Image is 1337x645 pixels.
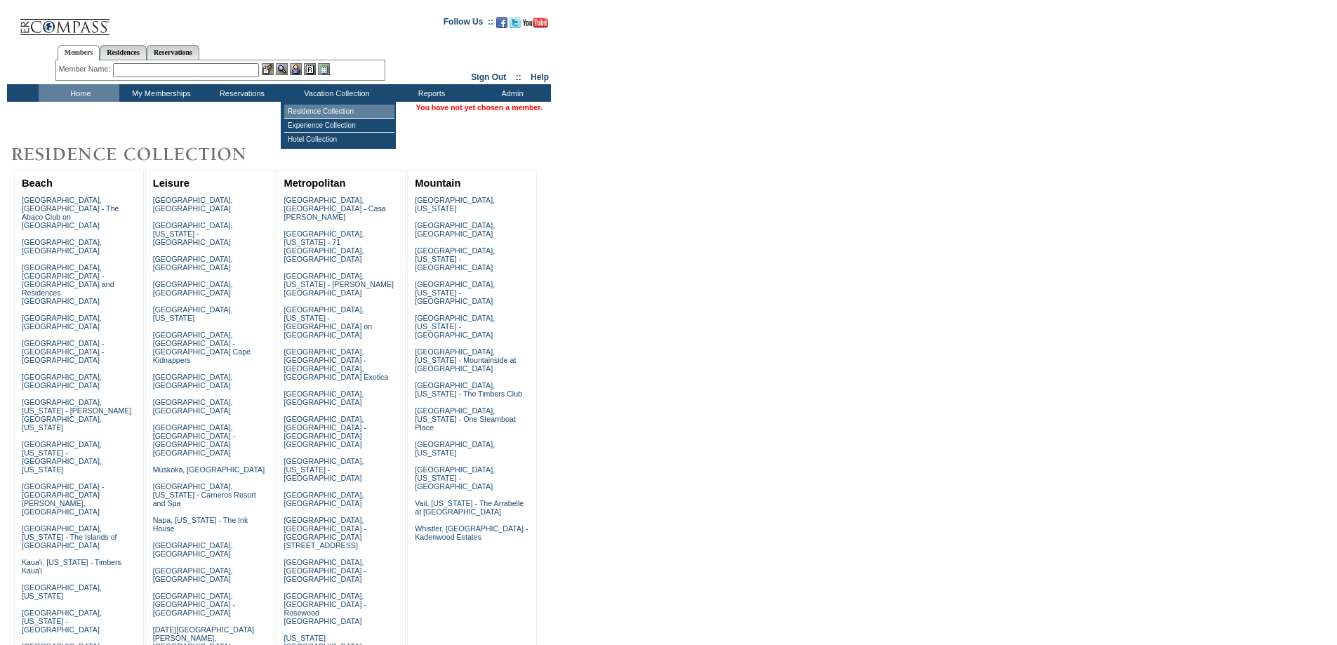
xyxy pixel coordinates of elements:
[415,499,524,516] a: Vail, [US_STATE] - The Arrabelle at [GEOGRAPHIC_DATA]
[290,63,302,75] img: Impersonate
[284,133,394,146] td: Hotel Collection
[284,272,394,297] a: [GEOGRAPHIC_DATA], [US_STATE] - [PERSON_NAME][GEOGRAPHIC_DATA]
[22,524,117,550] a: [GEOGRAPHIC_DATA], [US_STATE] - The Islands of [GEOGRAPHIC_DATA]
[415,406,516,432] a: [GEOGRAPHIC_DATA], [US_STATE] - One Steamboat Place
[510,17,521,28] img: Follow us on Twitter
[153,255,233,272] a: [GEOGRAPHIC_DATA], [GEOGRAPHIC_DATA]
[284,516,366,550] a: [GEOGRAPHIC_DATA], [GEOGRAPHIC_DATA] - [GEOGRAPHIC_DATA][STREET_ADDRESS]
[284,230,364,263] a: [GEOGRAPHIC_DATA], [US_STATE] - 71 [GEOGRAPHIC_DATA], [GEOGRAPHIC_DATA]
[416,103,543,112] span: You have not yet chosen a member.
[153,566,233,583] a: [GEOGRAPHIC_DATA], [GEOGRAPHIC_DATA]
[390,84,470,102] td: Reports
[284,592,366,625] a: [GEOGRAPHIC_DATA], [GEOGRAPHIC_DATA] - Rosewood [GEOGRAPHIC_DATA]
[510,21,521,29] a: Follow us on Twitter
[22,583,102,600] a: [GEOGRAPHIC_DATA], [US_STATE]
[276,63,288,75] img: View
[415,440,495,457] a: [GEOGRAPHIC_DATA], [US_STATE]
[153,482,256,507] a: [GEOGRAPHIC_DATA], [US_STATE] - Carneros Resort and Spa
[415,246,495,272] a: [GEOGRAPHIC_DATA], [US_STATE] - [GEOGRAPHIC_DATA]
[22,263,114,305] a: [GEOGRAPHIC_DATA], [GEOGRAPHIC_DATA] - [GEOGRAPHIC_DATA] and Residences [GEOGRAPHIC_DATA]
[516,72,521,82] span: ::
[284,196,385,221] a: [GEOGRAPHIC_DATA], [GEOGRAPHIC_DATA] - Casa [PERSON_NAME]
[119,84,200,102] td: My Memberships
[531,72,549,82] a: Help
[7,21,18,22] img: i.gif
[153,305,233,322] a: [GEOGRAPHIC_DATA], [US_STATE]
[281,84,390,102] td: Vacation Collection
[22,238,102,255] a: [GEOGRAPHIC_DATA], [GEOGRAPHIC_DATA]
[415,280,495,305] a: [GEOGRAPHIC_DATA], [US_STATE] - [GEOGRAPHIC_DATA]
[153,221,233,246] a: [GEOGRAPHIC_DATA], [US_STATE] - [GEOGRAPHIC_DATA]
[58,45,100,60] a: Members
[22,373,102,390] a: [GEOGRAPHIC_DATA], [GEOGRAPHIC_DATA]
[415,381,522,398] a: [GEOGRAPHIC_DATA], [US_STATE] - The Timbers Club
[284,415,366,448] a: [GEOGRAPHIC_DATA], [GEOGRAPHIC_DATA] - [GEOGRAPHIC_DATA] [GEOGRAPHIC_DATA]
[284,558,366,583] a: [GEOGRAPHIC_DATA], [GEOGRAPHIC_DATA] - [GEOGRAPHIC_DATA]
[523,18,548,28] img: Subscribe to our YouTube Channel
[22,609,102,634] a: [GEOGRAPHIC_DATA], [US_STATE] - [GEOGRAPHIC_DATA]
[284,457,364,482] a: [GEOGRAPHIC_DATA], [US_STATE] - [GEOGRAPHIC_DATA]
[22,558,121,575] a: Kaua'i, [US_STATE] - Timbers Kaua'i
[496,17,507,28] img: Become our fan on Facebook
[415,347,516,373] a: [GEOGRAPHIC_DATA], [US_STATE] - Mountainside at [GEOGRAPHIC_DATA]
[415,524,528,541] a: Whistler, [GEOGRAPHIC_DATA] - Kadenwood Estates
[153,398,233,415] a: [GEOGRAPHIC_DATA], [GEOGRAPHIC_DATA]
[59,63,113,75] div: Member Name:
[415,314,495,339] a: [GEOGRAPHIC_DATA], [US_STATE] - [GEOGRAPHIC_DATA]
[19,7,110,36] img: Compass Home
[415,221,495,238] a: [GEOGRAPHIC_DATA], [GEOGRAPHIC_DATA]
[22,440,102,474] a: [GEOGRAPHIC_DATA], [US_STATE] - [GEOGRAPHIC_DATA], [US_STATE]
[153,423,235,457] a: [GEOGRAPHIC_DATA], [GEOGRAPHIC_DATA] - [GEOGRAPHIC_DATA] [GEOGRAPHIC_DATA]
[284,347,388,381] a: [GEOGRAPHIC_DATA], [GEOGRAPHIC_DATA] - [GEOGRAPHIC_DATA], [GEOGRAPHIC_DATA] Exotica
[153,331,251,364] a: [GEOGRAPHIC_DATA], [GEOGRAPHIC_DATA] - [GEOGRAPHIC_DATA] Cape Kidnappers
[153,465,265,474] a: Muskoka, [GEOGRAPHIC_DATA]
[415,465,495,491] a: [GEOGRAPHIC_DATA], [US_STATE] - [GEOGRAPHIC_DATA]
[22,178,53,189] a: Beach
[496,21,507,29] a: Become our fan on Facebook
[284,491,364,507] a: [GEOGRAPHIC_DATA], [GEOGRAPHIC_DATA]
[153,196,233,213] a: [GEOGRAPHIC_DATA], [GEOGRAPHIC_DATA]
[39,84,119,102] td: Home
[284,105,394,119] td: Residence Collection
[415,196,495,213] a: [GEOGRAPHIC_DATA], [US_STATE]
[284,390,364,406] a: [GEOGRAPHIC_DATA], [GEOGRAPHIC_DATA]
[470,84,551,102] td: Admin
[22,196,119,230] a: [GEOGRAPHIC_DATA], [GEOGRAPHIC_DATA] - The Abaco Club on [GEOGRAPHIC_DATA]
[284,178,345,189] a: Metropolitan
[318,63,330,75] img: b_calculator.gif
[284,119,394,133] td: Experience Collection
[153,280,233,297] a: [GEOGRAPHIC_DATA], [GEOGRAPHIC_DATA]
[471,72,506,82] a: Sign Out
[22,482,104,516] a: [GEOGRAPHIC_DATA] - [GEOGRAPHIC_DATA][PERSON_NAME], [GEOGRAPHIC_DATA]
[444,15,493,32] td: Follow Us ::
[153,178,189,189] a: Leisure
[262,63,274,75] img: b_edit.gif
[22,339,104,364] a: [GEOGRAPHIC_DATA] - [GEOGRAPHIC_DATA] - [GEOGRAPHIC_DATA]
[523,21,548,29] a: Subscribe to our YouTube Channel
[153,516,248,533] a: Napa, [US_STATE] - The Ink House
[284,305,372,339] a: [GEOGRAPHIC_DATA], [US_STATE] - [GEOGRAPHIC_DATA] on [GEOGRAPHIC_DATA]
[100,45,147,60] a: Residences
[415,178,460,189] a: Mountain
[153,541,233,558] a: [GEOGRAPHIC_DATA], [GEOGRAPHIC_DATA]
[22,314,102,331] a: [GEOGRAPHIC_DATA], [GEOGRAPHIC_DATA]
[153,373,233,390] a: [GEOGRAPHIC_DATA], [GEOGRAPHIC_DATA]
[7,140,281,168] img: Destinations by Exclusive Resorts
[200,84,281,102] td: Reservations
[147,45,199,60] a: Reservations
[22,398,132,432] a: [GEOGRAPHIC_DATA], [US_STATE] - [PERSON_NAME][GEOGRAPHIC_DATA], [US_STATE]
[153,592,235,617] a: [GEOGRAPHIC_DATA], [GEOGRAPHIC_DATA] - [GEOGRAPHIC_DATA]
[304,63,316,75] img: Reservations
